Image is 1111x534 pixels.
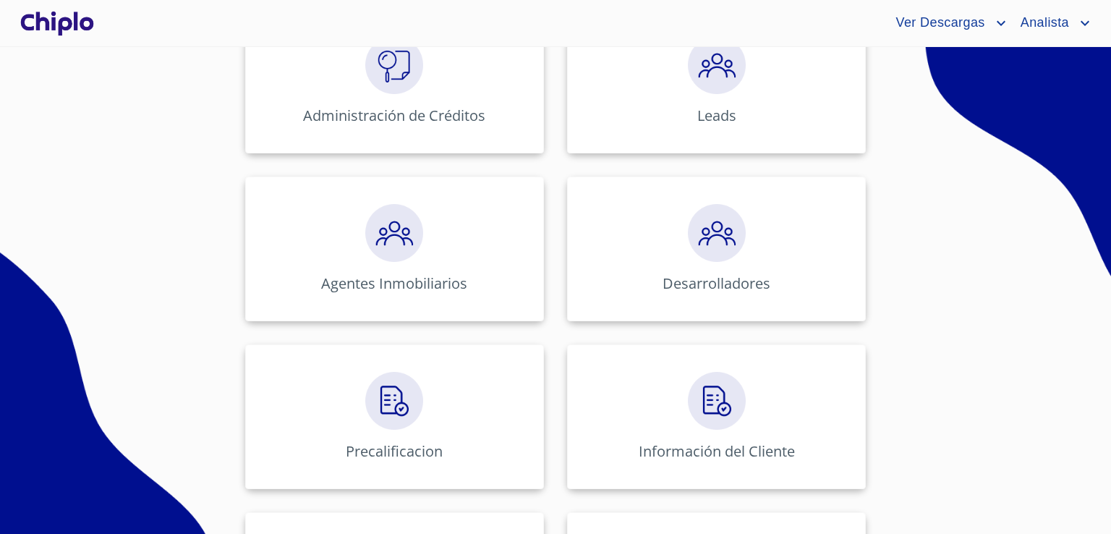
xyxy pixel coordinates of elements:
img: megaClickPrecalificacion.png [688,204,746,262]
button: account of current user [1010,12,1094,35]
p: Agentes Inmobiliarios [321,274,467,293]
img: megaClickCreditos.png [688,372,746,430]
span: Ver Descargas [885,12,992,35]
p: Administración de Créditos [303,106,485,125]
img: megaClickPrecalificacion.png [365,204,423,262]
p: Precalificacion [346,441,443,461]
button: account of current user [885,12,1009,35]
span: Analista [1010,12,1076,35]
img: megaClickPrecalificacion.png [688,36,746,94]
img: megaClickVerifiacion.png [365,36,423,94]
p: Información del Cliente [639,441,795,461]
p: Desarrolladores [663,274,770,293]
p: Leads [697,106,736,125]
img: megaClickCreditos.png [365,372,423,430]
